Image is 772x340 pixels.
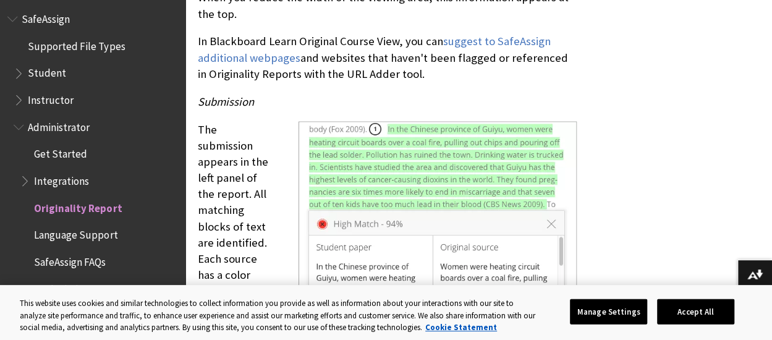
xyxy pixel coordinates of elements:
p: In Blackboard Learn Original Course View, you can and websites that haven't been flagged or refer... [198,33,577,82]
span: Get Started [34,144,87,161]
span: Submission [198,95,254,109]
span: Administrator [28,117,90,134]
span: SafeAssign [22,9,70,25]
button: Manage Settings [570,299,647,325]
span: Student [28,63,66,80]
span: AI Plagiarism [34,279,91,295]
nav: Book outline for Blackboard SafeAssign [7,9,178,326]
a: suggest to SafeAssign additional webpages [198,34,551,65]
button: Accept All [657,299,734,325]
span: SafeAssign FAQs [34,252,106,268]
a: More information about your privacy, opens in a new tab [425,322,497,333]
span: Language Support [34,225,117,242]
span: Originality Report [34,198,122,215]
span: Instructor [28,90,74,106]
span: Supported File Types [28,36,125,53]
span: Integrations [34,171,89,187]
div: This website uses cookies and similar technologies to collect information you provide as well as ... [20,297,540,334]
